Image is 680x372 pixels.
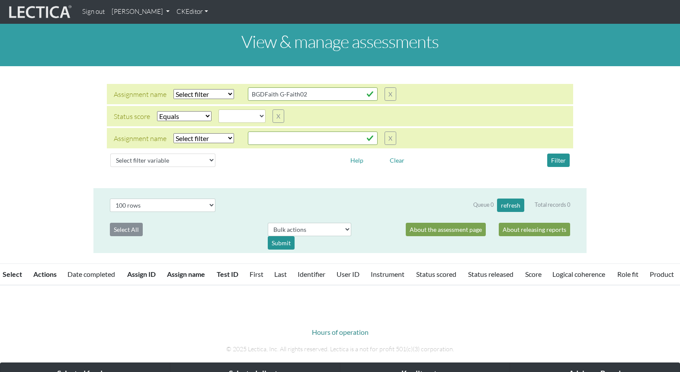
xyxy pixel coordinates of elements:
[406,223,486,236] a: About the assessment page
[250,270,263,278] a: First
[122,264,162,285] th: Assign ID
[162,264,212,285] th: Assign name
[617,270,638,278] a: Role fit
[346,154,367,167] button: Help
[371,270,404,278] a: Instrument
[110,223,143,236] button: Select All
[468,270,513,278] a: Status released
[385,87,396,101] button: X
[274,270,287,278] a: Last
[28,264,63,285] th: Actions
[552,270,605,278] a: Logical coherence
[114,111,150,122] div: Status score
[337,270,359,278] a: User ID
[114,133,167,144] div: Assignment name
[212,264,244,285] th: Test ID
[346,155,367,164] a: Help
[385,131,396,145] button: X
[416,270,456,278] a: Status scored
[386,154,408,167] button: Clear
[7,4,72,20] img: lecticalive
[497,199,524,212] button: refresh
[547,154,570,167] button: Filter
[273,109,284,123] button: X
[173,3,212,20] a: CKEditor
[67,270,115,278] a: Date completed
[499,223,570,236] a: About releasing reports
[79,3,108,20] a: Sign out
[473,199,570,212] div: Queue 0 Total records 0
[298,270,325,278] a: Identifier
[650,270,674,278] a: Product
[268,236,295,250] div: Submit
[525,270,542,278] a: Score
[312,328,369,336] a: Hours of operation
[114,89,167,99] div: Assignment name
[108,3,173,20] a: [PERSON_NAME]
[100,344,580,354] p: © 2025 Lectica, Inc. All rights reserved. Lectica is a not for profit 501(c)(3) corporation.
